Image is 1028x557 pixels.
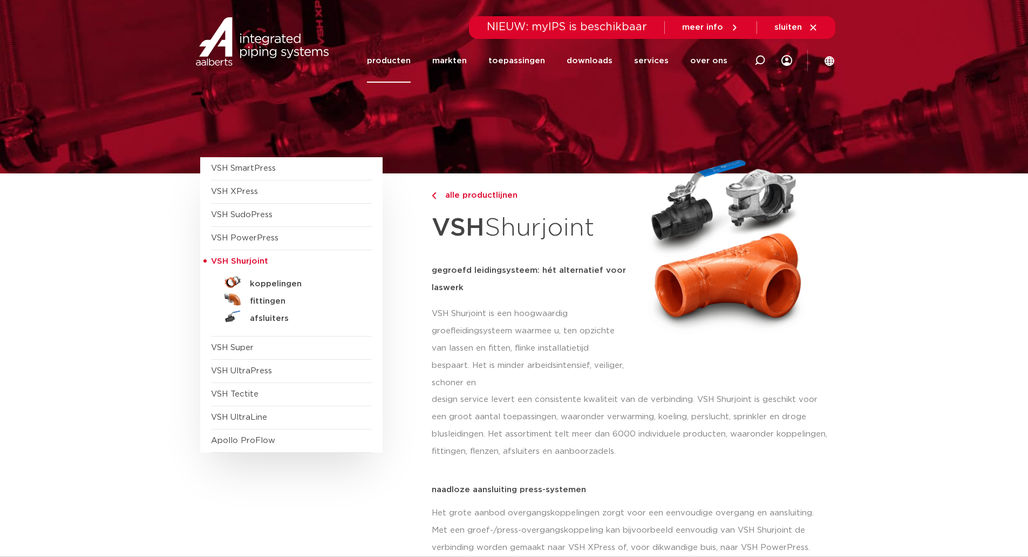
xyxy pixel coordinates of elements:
[211,390,258,398] a: VSH Tectite
[432,305,627,392] p: VSH Shurjoint is een hoogwaardig groefleidingsysteem waarmee u, ten opzichte van lassen en fitten...
[367,39,411,83] a: producten
[211,234,278,242] a: VSH PowerPress
[211,187,258,196] a: VSH XPress
[211,308,372,325] a: afsluiters
[250,279,357,289] h5: koppelingen
[432,391,828,460] p: design service levert een consistente kwaliteit van de verbinding. VSH Shurjoint is geschikt voor...
[634,39,669,83] a: services
[774,23,818,32] a: sluiten
[432,207,627,249] h1: Shurjoint
[211,273,372,291] a: koppelingen
[774,23,802,31] span: sluiten
[567,39,612,83] a: downloads
[250,297,357,306] h5: fittingen
[439,191,518,199] span: alle productlijnen
[432,192,436,199] img: chevron-right.svg
[211,413,267,421] a: VSH UltraLine
[250,314,357,324] h5: afsluiters
[432,189,627,202] a: alle productlijnen
[432,216,485,240] strong: VSH
[682,23,739,32] a: meer info
[781,39,792,83] div: my IPS
[211,344,254,352] a: VSH Super
[211,164,276,172] a: VSH SmartPress
[487,22,647,32] span: NIEUW: myIPS is beschikbaar
[211,437,275,445] a: Apollo ProFlow
[432,486,828,494] p: naadloze aansluiting press-systemen
[432,262,627,297] h5: gegroefd leidingsysteem: hét alternatief voor laswerk
[488,39,545,83] a: toepassingen
[432,39,467,83] a: markten
[211,291,372,308] a: fittingen
[211,211,273,219] a: VSH SudoPress
[690,39,727,83] a: over ons
[682,23,723,31] span: meer info
[211,257,268,265] span: VSH Shurjoint
[211,367,272,375] a: VSH UltraPress
[367,39,727,83] nav: Menu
